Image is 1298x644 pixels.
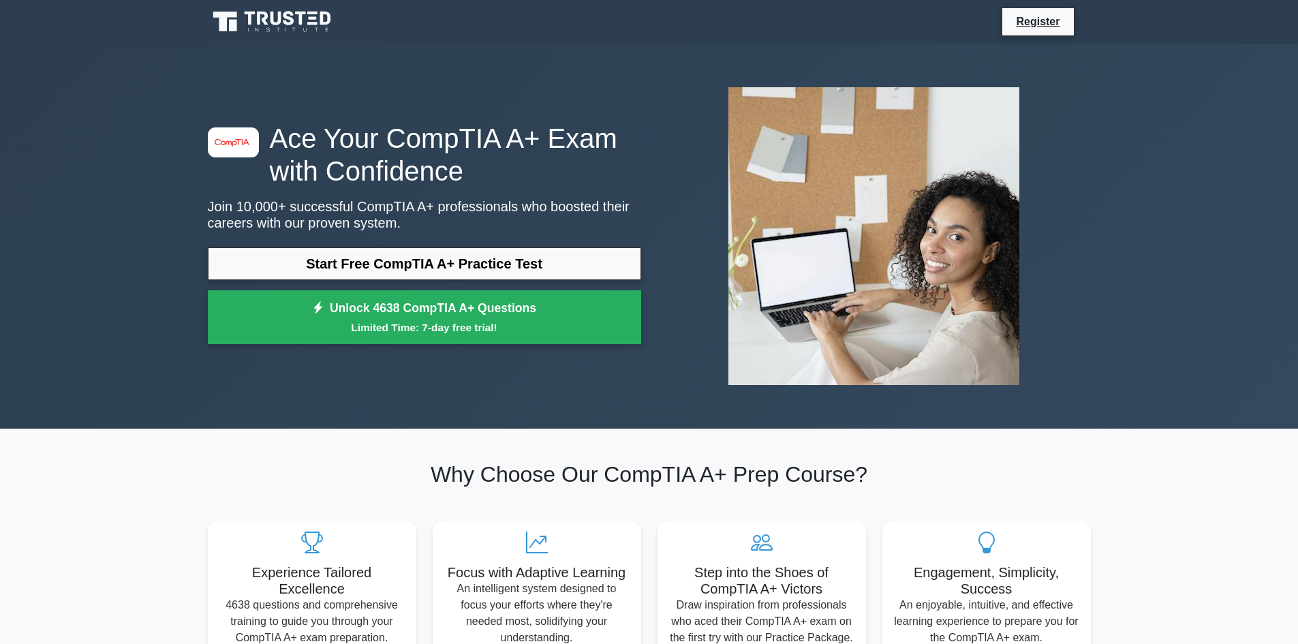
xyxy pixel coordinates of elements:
h5: Step into the Shoes of CompTIA A+ Victors [668,564,855,597]
h5: Experience Tailored Excellence [219,564,405,597]
h5: Focus with Adaptive Learning [444,564,630,581]
a: Start Free CompTIA A+ Practice Test [208,247,641,280]
h2: Why Choose Our CompTIA A+ Prep Course? [208,461,1091,487]
small: Limited Time: 7-day free trial! [225,320,624,335]
h5: Engagement, Simplicity, Success [893,564,1080,597]
a: Register [1008,13,1068,30]
a: Unlock 4638 CompTIA A+ QuestionsLimited Time: 7-day free trial! [208,290,641,345]
h1: Ace Your CompTIA A+ Exam with Confidence [208,122,641,187]
p: Join 10,000+ successful CompTIA A+ professionals who boosted their careers with our proven system. [208,198,641,231]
